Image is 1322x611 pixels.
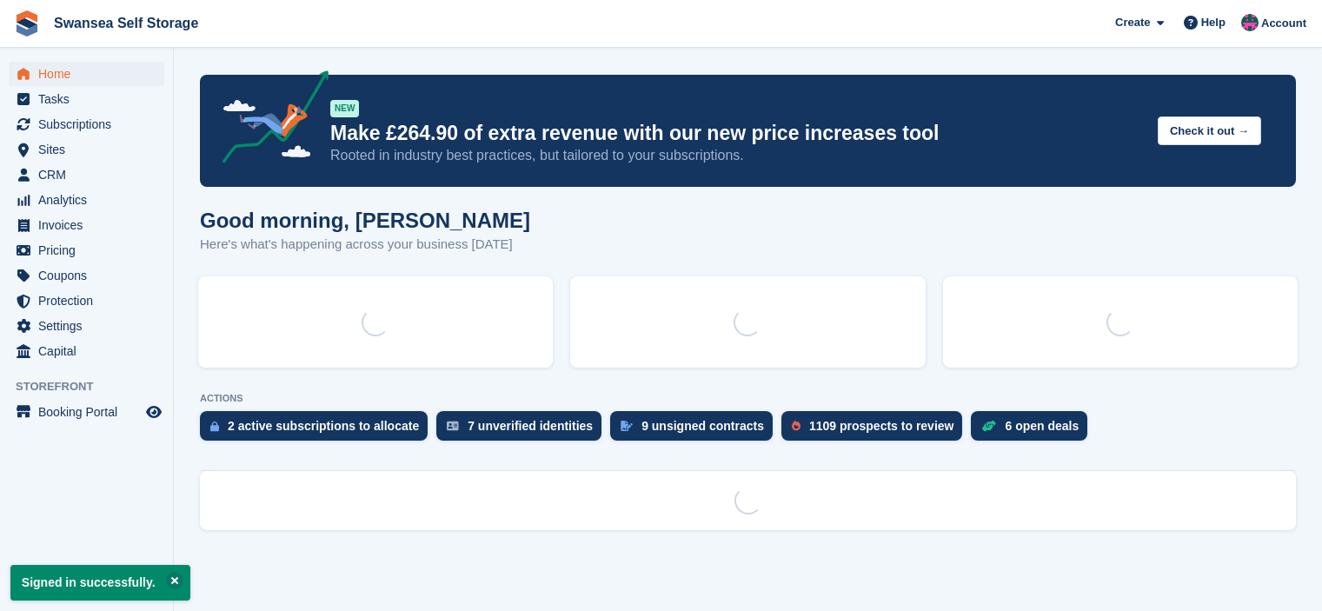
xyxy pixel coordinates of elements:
[1158,116,1261,145] button: Check it out →
[9,400,164,424] a: menu
[16,378,173,395] span: Storefront
[9,339,164,363] a: menu
[200,235,530,255] p: Here's what's happening across your business [DATE]
[38,137,143,162] span: Sites
[9,188,164,212] a: menu
[641,419,764,433] div: 9 unsigned contracts
[468,419,593,433] div: 7 unverified identities
[200,209,530,232] h1: Good morning, [PERSON_NAME]
[38,163,143,187] span: CRM
[14,10,40,37] img: stora-icon-8386f47178a22dfd0bd8f6a31ec36ba5ce8667c1dd55bd0f319d3a0aa187defe.svg
[792,421,801,431] img: prospect-51fa495bee0391a8d652442698ab0144808aea92771e9ea1ae160a38d050c398.svg
[38,238,143,262] span: Pricing
[9,213,164,237] a: menu
[9,289,164,313] a: menu
[9,137,164,162] a: menu
[38,339,143,363] span: Capital
[38,87,143,111] span: Tasks
[621,421,633,431] img: contract_signature_icon-13c848040528278c33f63329250d36e43548de30e8caae1d1a13099fd9432cc5.svg
[981,420,996,432] img: deal-1b604bf984904fb50ccaf53a9ad4b4a5d6e5aea283cecdc64d6e3604feb123c2.svg
[436,411,610,449] a: 7 unverified identities
[1261,15,1306,32] span: Account
[38,213,143,237] span: Invoices
[809,419,954,433] div: 1109 prospects to review
[208,70,329,169] img: price-adjustments-announcement-icon-8257ccfd72463d97f412b2fc003d46551f7dbcb40ab6d574587a9cd5c0d94...
[330,121,1144,146] p: Make £264.90 of extra revenue with our new price increases tool
[9,314,164,338] a: menu
[9,263,164,288] a: menu
[143,402,164,422] a: Preview store
[228,419,419,433] div: 2 active subscriptions to allocate
[9,87,164,111] a: menu
[10,565,190,601] p: Signed in successfully.
[330,100,359,117] div: NEW
[9,62,164,86] a: menu
[200,411,436,449] a: 2 active subscriptions to allocate
[210,421,219,432] img: active_subscription_to_allocate_icon-d502201f5373d7db506a760aba3b589e785aa758c864c3986d89f69b8ff3...
[38,62,143,86] span: Home
[447,421,459,431] img: verify_identity-adf6edd0f0f0b5bbfe63781bf79b02c33cf7c696d77639b501bdc392416b5a36.svg
[1241,14,1259,31] img: Paul Davies
[38,314,143,338] span: Settings
[1201,14,1226,31] span: Help
[9,238,164,262] a: menu
[47,9,205,37] a: Swansea Self Storage
[38,400,143,424] span: Booking Portal
[38,289,143,313] span: Protection
[610,411,781,449] a: 9 unsigned contracts
[9,112,164,136] a: menu
[330,146,1144,165] p: Rooted in industry best practices, but tailored to your subscriptions.
[38,188,143,212] span: Analytics
[200,393,1296,404] p: ACTIONS
[38,112,143,136] span: Subscriptions
[38,263,143,288] span: Coupons
[1005,419,1079,433] div: 6 open deals
[1115,14,1150,31] span: Create
[9,163,164,187] a: menu
[781,411,972,449] a: 1109 prospects to review
[971,411,1096,449] a: 6 open deals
